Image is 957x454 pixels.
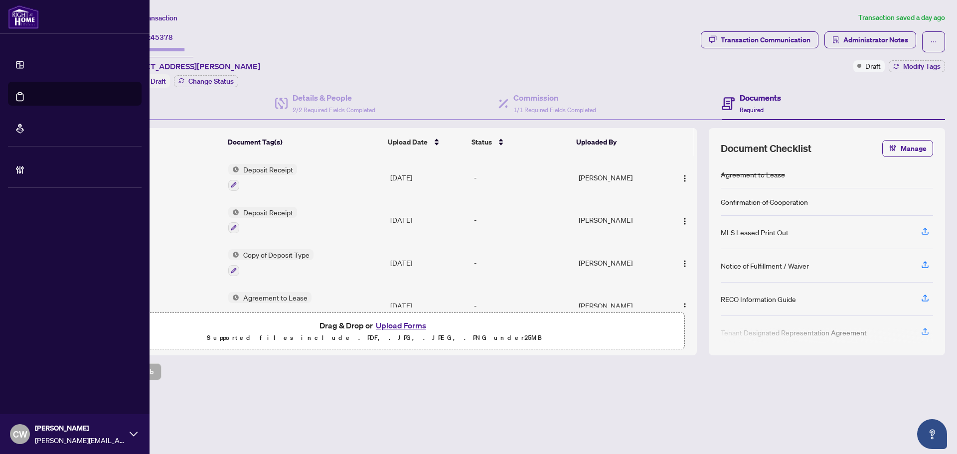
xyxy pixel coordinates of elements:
[721,327,867,338] div: Tenant Designated Representation Agreement
[228,249,314,276] button: Status IconCopy of Deposit Type
[474,172,571,183] div: -
[151,77,166,86] span: Draft
[575,284,667,327] td: [PERSON_NAME]
[474,214,571,225] div: -
[228,292,239,303] img: Status Icon
[917,419,947,449] button: Open asap
[677,169,693,185] button: Logo
[889,60,945,72] button: Modify Tags
[228,164,239,175] img: Status Icon
[474,300,571,311] div: -
[124,60,260,72] span: [STREET_ADDRESS][PERSON_NAME]
[832,36,839,43] span: solution
[721,196,808,207] div: Confirmation of Cooperation
[239,164,297,175] span: Deposit Receipt
[903,63,941,70] span: Modify Tags
[13,427,27,441] span: CW
[174,75,238,87] button: Change Status
[677,255,693,271] button: Logo
[901,141,927,156] span: Manage
[388,137,428,148] span: Upload Date
[575,241,667,284] td: [PERSON_NAME]
[319,319,429,332] span: Drag & Drop or
[513,106,596,114] span: 1/1 Required Fields Completed
[239,292,312,303] span: Agreement to Lease
[740,106,764,114] span: Required
[472,137,492,148] span: Status
[677,298,693,313] button: Logo
[513,92,596,104] h4: Commission
[681,217,689,225] img: Logo
[64,313,684,350] span: Drag & Drop orUpload FormsSupported files include .PDF, .JPG, .JPEG, .PNG under25MB
[386,156,470,199] td: [DATE]
[474,257,571,268] div: -
[701,31,818,48] button: Transaction Communication
[721,294,796,304] div: RECO Information Guide
[70,332,678,344] p: Supported files include .PDF, .JPG, .JPEG, .PNG under 25 MB
[843,32,908,48] span: Administrator Notes
[721,32,810,48] div: Transaction Communication
[740,92,781,104] h4: Documents
[468,128,572,156] th: Status
[293,92,375,104] h4: Details & People
[386,199,470,242] td: [DATE]
[681,260,689,268] img: Logo
[293,106,375,114] span: 2/2 Required Fields Completed
[721,169,785,180] div: Agreement to Lease
[677,212,693,228] button: Logo
[721,227,789,238] div: MLS Leased Print Out
[721,142,811,155] span: Document Checklist
[373,319,429,332] button: Upload Forms
[89,128,224,156] th: (5) File Name
[35,423,125,434] span: [PERSON_NAME]
[188,78,234,85] span: Change Status
[228,249,239,260] img: Status Icon
[228,164,297,191] button: Status IconDeposit Receipt
[239,207,297,218] span: Deposit Receipt
[575,156,667,199] td: [PERSON_NAME]
[239,249,314,260] span: Copy of Deposit Type
[228,207,239,218] img: Status Icon
[575,199,667,242] td: [PERSON_NAME]
[224,128,384,156] th: Document Tag(s)
[721,260,809,271] div: Notice of Fulfillment / Waiver
[882,140,933,157] button: Manage
[386,284,470,327] td: [DATE]
[572,128,664,156] th: Uploaded By
[824,31,916,48] button: Administrator Notes
[858,12,945,23] article: Transaction saved a day ago
[151,33,173,42] span: 45378
[228,207,297,234] button: Status IconDeposit Receipt
[8,5,39,29] img: logo
[865,60,881,71] span: Draft
[386,241,470,284] td: [DATE]
[384,128,468,156] th: Upload Date
[930,38,937,45] span: ellipsis
[228,292,342,319] button: Status IconAgreement to Lease
[93,294,220,317] span: 1208-28_Interchange_Way_Offer.pdf
[124,13,177,22] span: View Transaction
[35,435,125,446] span: [PERSON_NAME][EMAIL_ADDRESS][DOMAIN_NAME]
[681,174,689,182] img: Logo
[681,303,689,310] img: Logo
